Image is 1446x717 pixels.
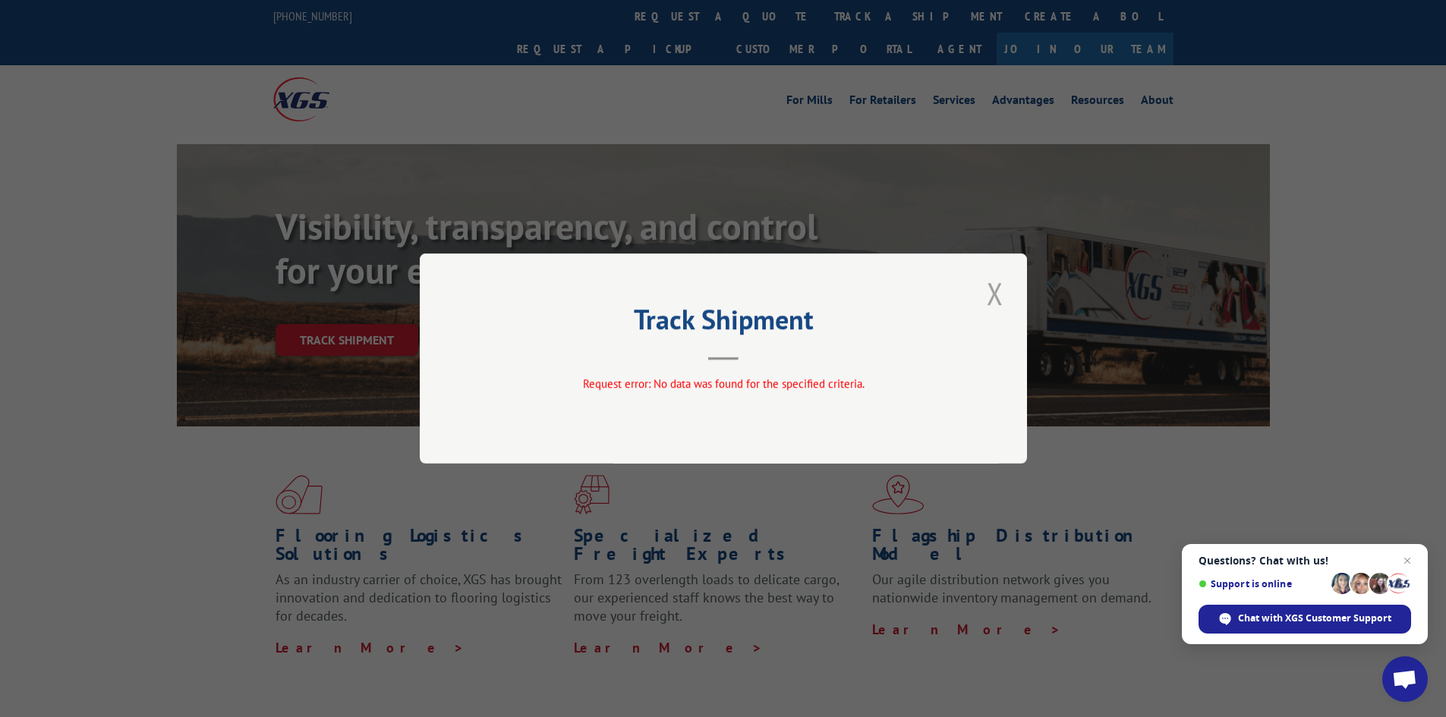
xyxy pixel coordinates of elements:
[982,272,1008,314] button: Close modal
[1199,605,1411,634] span: Chat with XGS Customer Support
[582,376,864,391] span: Request error: No data was found for the specified criteria.
[1382,656,1428,702] a: Open chat
[1199,555,1411,567] span: Questions? Chat with us!
[1238,612,1391,625] span: Chat with XGS Customer Support
[1199,578,1326,590] span: Support is online
[496,309,951,338] h2: Track Shipment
